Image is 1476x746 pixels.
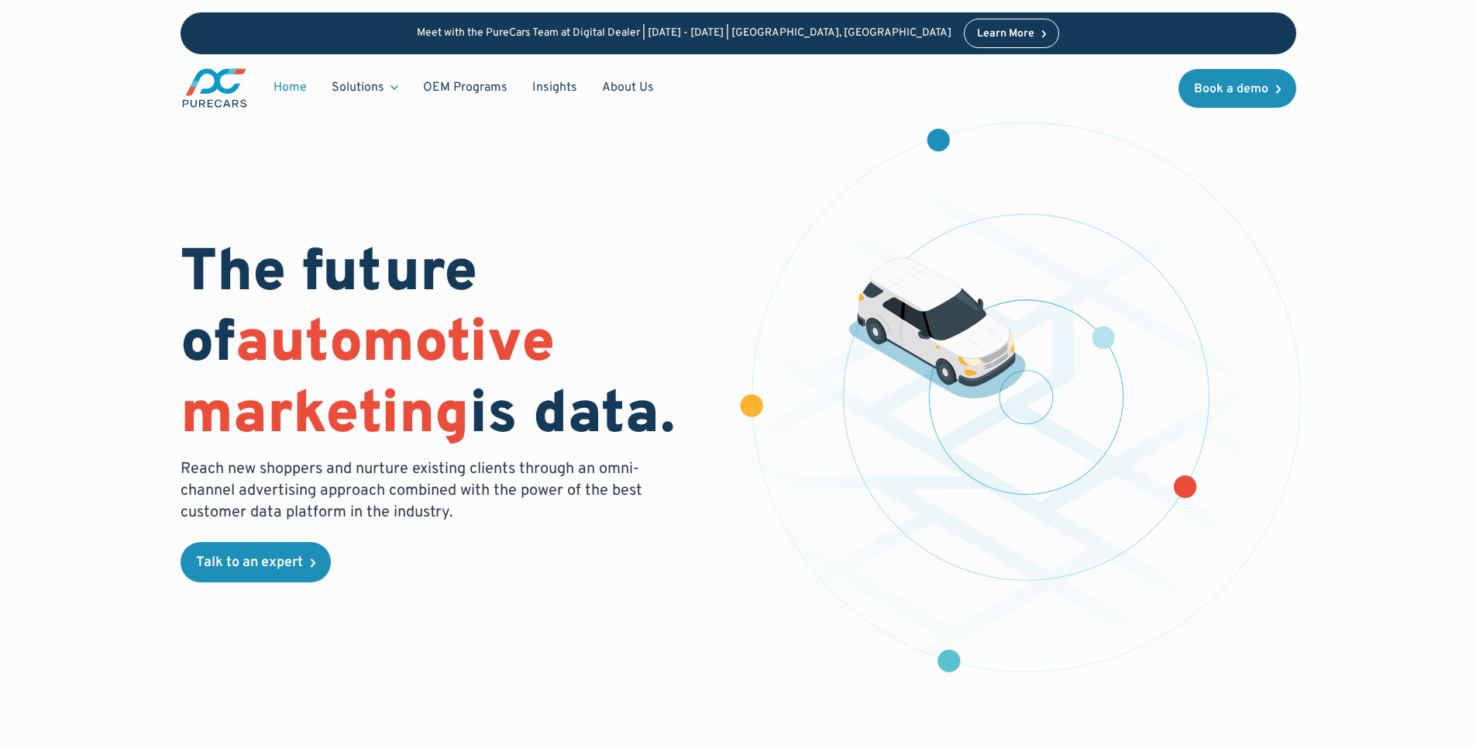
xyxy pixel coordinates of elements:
a: Learn More [964,19,1060,48]
p: Meet with the PureCars Team at Digital Dealer | [DATE] - [DATE] | [GEOGRAPHIC_DATA], [GEOGRAPHIC_... [417,27,951,40]
div: Solutions [319,73,411,102]
div: Book a demo [1194,83,1268,95]
div: Solutions [332,79,384,96]
a: Insights [520,73,590,102]
h1: The future of is data. [181,240,720,452]
a: OEM Programs [411,73,520,102]
a: Book a demo [1178,69,1296,108]
a: main [181,67,249,109]
p: Reach new shoppers and nurture existing clients through an omni-channel advertising approach comb... [181,458,652,523]
div: Learn More [977,29,1034,40]
img: purecars logo [181,67,249,109]
a: About Us [590,73,666,102]
img: illustration of a vehicle [848,257,1027,399]
div: Talk to an expert [196,556,303,570]
a: Home [261,73,319,102]
span: automotive marketing [181,308,555,453]
a: Talk to an expert [181,542,331,582]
